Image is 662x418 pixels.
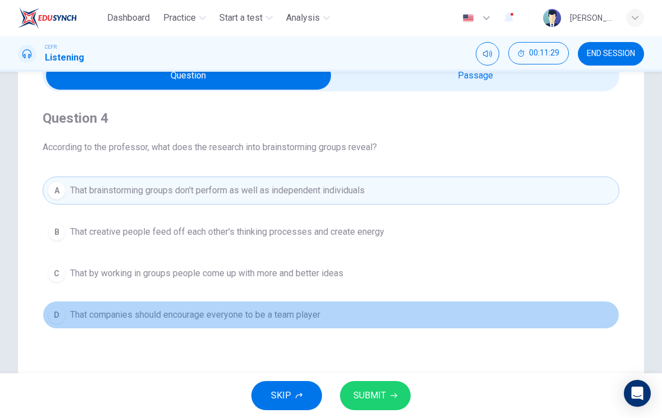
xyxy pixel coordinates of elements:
span: That creative people feed off each other's thinking processes and create energy [70,225,384,239]
h4: Question 4 [43,109,619,127]
span: Analysis [286,11,320,25]
span: That brainstorming groups don't perform as well as independent individuals [70,184,365,197]
button: Analysis [282,8,334,28]
button: Dashboard [103,8,154,28]
span: END SESSION [587,49,635,58]
span: 00:11:29 [529,49,559,58]
button: AThat brainstorming groups don't perform as well as independent individuals [43,177,619,205]
button: SUBMIT [340,381,411,410]
img: Profile picture [543,9,561,27]
button: CThat by working in groups people come up with more and better ideas [43,259,619,287]
span: SKIP [271,388,291,403]
div: Hide [508,42,569,66]
img: EduSynch logo [18,7,77,29]
div: B [48,223,66,241]
span: According to the professor, what does the research into brainstorming groups reveal? [43,141,619,154]
button: END SESSION [578,42,644,66]
span: That by working in groups people come up with more and better ideas [70,267,343,280]
a: EduSynch logo [18,7,103,29]
span: SUBMIT [353,388,386,403]
span: That companies should encourage everyone to be a team player [70,308,320,322]
button: Start a test [215,8,277,28]
img: en [461,14,475,22]
span: Practice [163,11,196,25]
button: BThat creative people feed off each other's thinking processes and create energy [43,218,619,246]
button: Practice [159,8,210,28]
div: [PERSON_NAME] [PERSON_NAME] [PERSON_NAME] [570,11,613,25]
button: SKIP [251,381,322,410]
button: DThat companies should encourage everyone to be a team player [43,301,619,329]
div: A [48,182,66,199]
span: Start a test [219,11,263,25]
div: D [48,306,66,324]
button: 00:11:29 [508,42,569,64]
span: Dashboard [107,11,150,25]
span: CEFR [45,43,57,51]
div: Open Intercom Messenger [624,380,651,407]
div: Mute [476,42,499,66]
div: C [48,264,66,282]
h1: Listening [45,51,84,64]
